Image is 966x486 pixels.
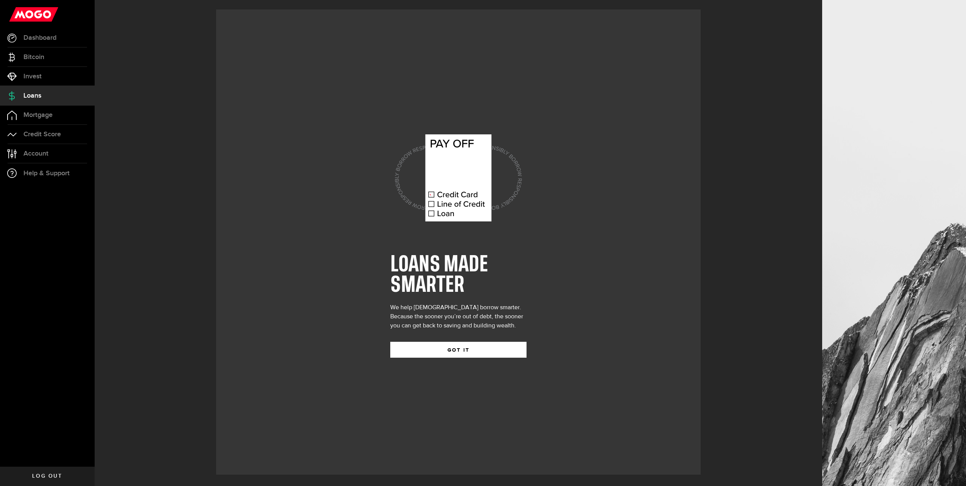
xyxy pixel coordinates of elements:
span: Dashboard [23,34,56,41]
span: Loans [23,92,41,99]
div: We help [DEMOGRAPHIC_DATA] borrow smarter. Because the sooner you’re out of debt, the sooner you ... [390,303,527,330]
span: Invest [23,73,42,80]
span: Help & Support [23,170,70,177]
h1: LOANS MADE SMARTER [390,255,527,296]
span: Log out [32,474,62,479]
span: Bitcoin [23,54,44,61]
span: Account [23,150,48,157]
span: Credit Score [23,131,61,138]
button: GOT IT [390,342,527,358]
span: Mortgage [23,112,53,118]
